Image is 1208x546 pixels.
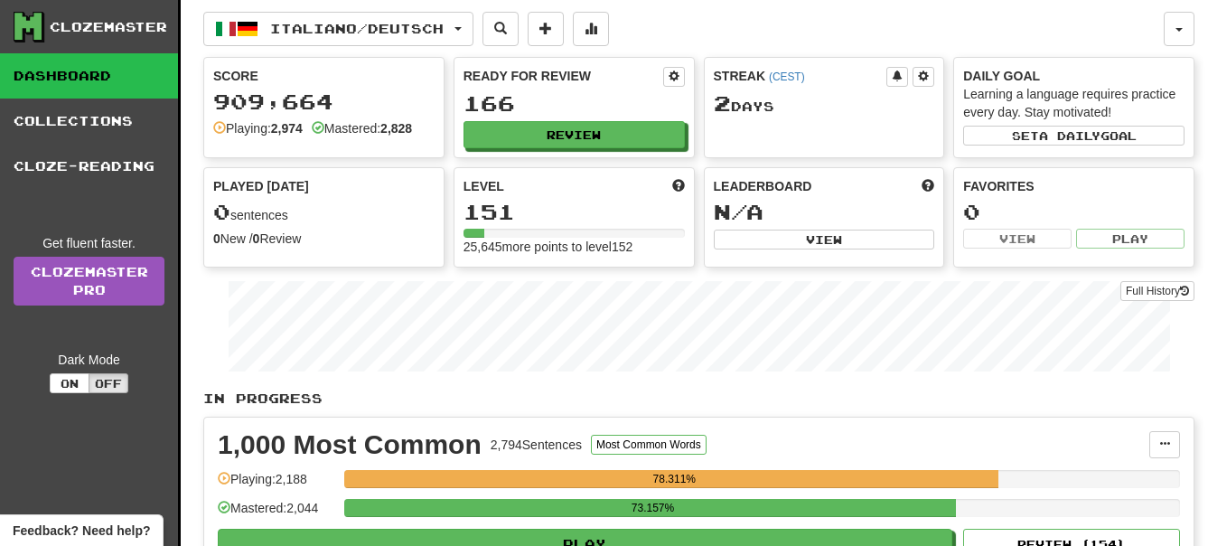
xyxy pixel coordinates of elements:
span: Open feedback widget [13,522,150,540]
div: 73.157% [350,499,955,517]
button: Seta dailygoal [963,126,1185,146]
div: 909,664 [213,90,435,113]
span: 2 [714,90,731,116]
button: Off [89,373,128,393]
button: Most Common Words [591,435,707,455]
span: This week in points, UTC [922,177,934,195]
span: Played [DATE] [213,177,309,195]
button: Search sentences [482,12,519,46]
div: Clozemaster [50,18,167,36]
span: a daily [1039,129,1100,142]
div: Playing: [213,119,303,137]
span: Leaderboard [714,177,812,195]
span: Italiano / Deutsch [270,21,444,36]
span: 0 [213,199,230,224]
div: Streak [714,67,887,85]
div: Playing: 2,188 [218,470,335,500]
button: Play [1076,229,1185,249]
div: New / Review [213,230,435,248]
div: Learning a language requires practice every day. Stay motivated! [963,85,1185,121]
strong: 0 [213,231,220,246]
div: 166 [464,92,685,115]
button: More stats [573,12,609,46]
span: Level [464,177,504,195]
div: Favorites [963,177,1185,195]
div: Get fluent faster. [14,234,164,252]
span: N/A [714,199,763,224]
div: Mastered: 2,044 [218,499,335,529]
div: Dark Mode [14,351,164,369]
strong: 2,974 [271,121,303,136]
button: Italiano/Deutsch [203,12,473,46]
div: Daily Goal [963,67,1185,85]
div: sentences [213,201,435,224]
span: Score more points to level up [672,177,685,195]
button: On [50,373,89,393]
div: 151 [464,201,685,223]
div: 25,645 more points to level 152 [464,238,685,256]
button: View [963,229,1072,249]
strong: 0 [253,231,260,246]
a: (CEST) [769,71,805,83]
div: 78.311% [350,470,998,488]
button: Full History [1120,281,1194,301]
div: 0 [963,201,1185,223]
button: Add sentence to collection [528,12,564,46]
strong: 2,828 [380,121,412,136]
div: Ready for Review [464,67,663,85]
div: Score [213,67,435,85]
div: Day s [714,92,935,116]
div: 2,794 Sentences [491,436,582,454]
a: ClozemasterPro [14,257,164,306]
p: In Progress [203,390,1194,408]
button: Review [464,121,685,148]
button: View [714,230,935,249]
div: 1,000 Most Common [218,431,482,458]
div: Mastered: [312,119,412,137]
